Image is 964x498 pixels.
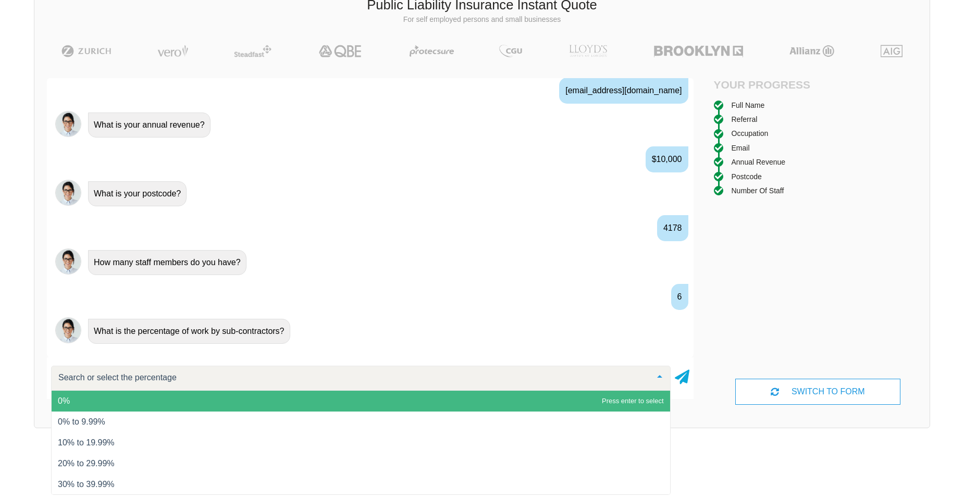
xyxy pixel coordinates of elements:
div: What is the percentage of work by sub-contractors? [88,319,290,344]
div: What is your annual revenue? [88,113,211,138]
div: What is your postcode? [88,181,187,206]
img: Vero | Public Liability Insurance [153,45,193,57]
p: For self employed persons and small businesses [42,15,922,25]
div: $10,000 [646,146,688,172]
div: Number of staff [732,185,784,196]
img: Zurich | Public Liability Insurance [57,45,116,57]
div: SWITCH TO FORM [735,379,900,405]
img: AIG | Public Liability Insurance [876,45,907,57]
img: Chatbot | PLI [55,111,81,137]
img: Chatbot | PLI [55,248,81,275]
div: [EMAIL_ADDRESS][DOMAIN_NAME] [559,78,688,104]
img: Steadfast | Public Liability Insurance [230,45,276,57]
span: 0% to 9.99% [58,417,105,426]
div: Annual Revenue [732,156,786,168]
div: Full Name [732,99,765,111]
img: LLOYD's | Public Liability Insurance [563,45,613,57]
input: Search or select the percentage [56,372,649,383]
div: 4178 [657,215,688,241]
img: QBE | Public Liability Insurance [313,45,369,57]
img: Protecsure | Public Liability Insurance [405,45,458,57]
div: Referral [732,114,758,125]
span: 10% to 19.99% [58,438,115,447]
span: 20% to 29.99% [58,459,115,468]
h4: Your Progress [714,78,818,91]
div: Email [732,142,750,154]
div: Postcode [732,171,762,182]
img: Chatbot | PLI [55,180,81,206]
img: Brooklyn | Public Liability Insurance [650,45,747,57]
span: 30% to 39.99% [58,480,115,489]
span: 0% [58,396,70,405]
img: Allianz | Public Liability Insurance [784,45,839,57]
div: 6 [671,284,688,310]
img: CGU | Public Liability Insurance [495,45,526,57]
div: Occupation [732,128,769,139]
div: How many staff members do you have? [88,250,246,275]
img: Chatbot | PLI [55,317,81,343]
